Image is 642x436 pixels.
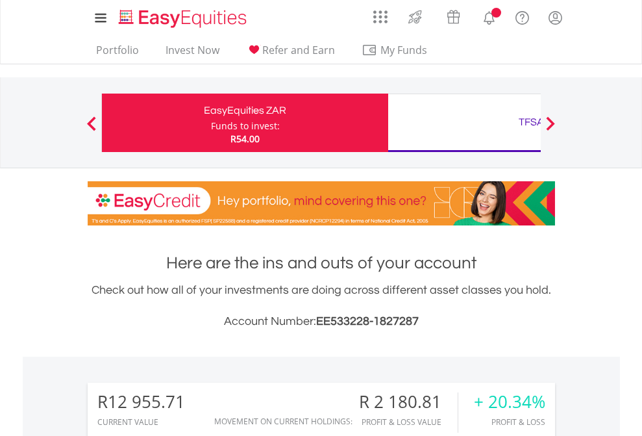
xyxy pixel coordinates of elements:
a: Vouchers [434,3,473,27]
span: Refer and Earn [262,43,335,57]
a: Notifications [473,3,506,29]
a: Invest Now [160,44,225,64]
a: Refer and Earn [241,44,340,64]
div: EasyEquities ZAR [110,101,380,120]
div: Movement on Current Holdings: [214,417,352,426]
h3: Account Number: [88,313,555,331]
span: R54.00 [230,133,260,145]
a: Home page [114,3,252,29]
img: vouchers-v2.svg [443,6,464,27]
span: EE533228-1827287 [316,315,419,327]
button: Next [537,123,563,136]
a: Portfolio [91,44,144,64]
div: + 20.34% [474,392,545,411]
div: Profit & Loss [474,418,545,426]
img: grid-menu-icon.svg [373,10,388,24]
div: Profit & Loss Value [359,418,458,426]
a: FAQ's and Support [506,3,539,29]
div: Funds to invest: [211,120,280,133]
a: My Profile [539,3,572,32]
div: CURRENT VALUE [97,418,185,426]
a: AppsGrid [365,3,396,24]
img: EasyCredit Promotion Banner [88,181,555,225]
div: R12 955.71 [97,392,185,411]
button: Previous [79,123,105,136]
img: EasyEquities_Logo.png [116,8,252,29]
img: thrive-v2.svg [404,6,426,27]
span: My Funds [362,42,447,58]
div: R 2 180.81 [359,392,458,411]
h1: Here are the ins and outs of your account [88,251,555,275]
div: Check out how all of your investments are doing across different asset classes you hold. [88,281,555,331]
